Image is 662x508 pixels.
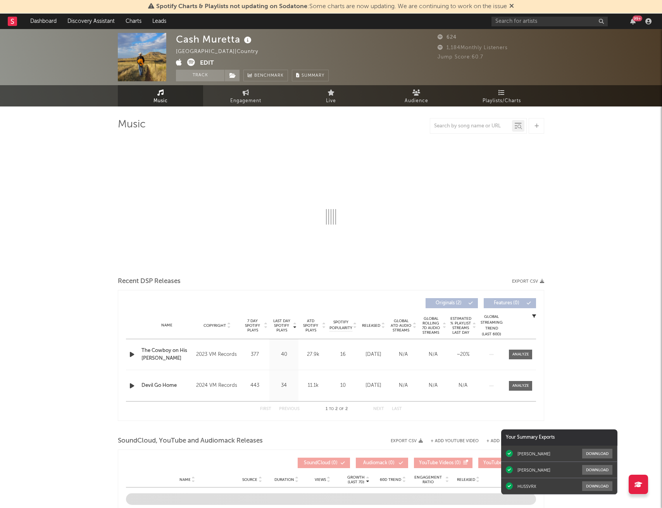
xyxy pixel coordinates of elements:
[512,279,544,284] button: Export CSV
[450,351,476,359] div: ~ 20 %
[271,382,297,390] div: 34
[300,382,326,390] div: 11.1k
[141,323,192,328] div: Name
[362,323,380,328] span: Released
[242,319,263,333] span: 7 Day Spotify Plays
[479,439,544,443] button: + Add SoundCloud Song
[156,3,507,10] span: : Some charts are now updating. We are continuing to work on the issue
[630,18,636,24] button: 99+
[300,319,321,333] span: ATD Spotify Plays
[347,480,365,484] p: (Last 7d)
[459,85,544,106] a: Playlists/Charts
[486,439,544,443] button: + Add SoundCloud Song
[141,347,192,362] a: The Cowboy on His [PERSON_NAME]
[141,382,192,390] a: Devil Go Home
[420,316,441,335] span: Global Rolling 7D Audio Streams
[412,475,444,484] span: Engagement Ratio
[356,458,408,468] button: Audiomack(0)
[242,351,267,359] div: 377
[361,461,397,465] span: ( 0 )
[196,350,238,359] div: 2023 VM Records
[300,351,326,359] div: 27.9k
[489,301,524,305] span: Features ( 0 )
[438,55,483,60] span: Jump Score: 60.7
[484,298,536,308] button: Features(0)
[347,475,365,480] p: Growth
[118,85,203,106] a: Music
[118,277,181,286] span: Recent DSP Releases
[419,461,453,465] span: YouTube Videos
[254,71,284,81] span: Benchmark
[203,323,226,328] span: Copyright
[25,14,62,29] a: Dashboard
[329,382,357,390] div: 10
[420,351,446,359] div: N/A
[156,3,307,10] span: Spotify Charts & Playlists not updating on Sodatone
[419,461,461,465] span: ( 0 )
[373,407,384,411] button: Next
[501,429,617,446] div: Your Summary Exports
[480,314,503,337] div: Global Streaming Trend (Last 60D)
[315,477,326,482] span: Views
[274,477,294,482] span: Duration
[298,458,350,468] button: SoundCloud(0)
[304,461,330,465] span: SoundCloud
[176,33,253,46] div: Cash Muretta
[478,458,536,468] button: YouTube Shorts(0)
[271,351,297,359] div: 40
[230,96,261,106] span: Engagement
[176,47,267,57] div: [GEOGRAPHIC_DATA] | Country
[243,70,288,81] a: Benchmark
[438,35,457,40] span: 624
[279,407,300,411] button: Previous
[423,439,479,443] div: + Add YouTube Video
[414,458,472,468] button: YouTube Videos(0)
[426,298,478,308] button: Originals(2)
[288,85,374,106] a: Live
[391,439,423,443] button: Export CSV
[390,351,416,359] div: N/A
[374,85,459,106] a: Audience
[483,461,524,465] span: ( 0 )
[153,96,168,106] span: Music
[491,17,608,26] input: Search for artists
[380,477,401,482] span: 60D Trend
[517,484,536,489] div: HUSSVRX
[203,85,288,106] a: Engagement
[179,477,191,482] span: Name
[483,96,521,106] span: Playlists/Charts
[292,70,329,81] button: Summary
[392,407,402,411] button: Last
[360,382,386,390] div: [DATE]
[405,96,428,106] span: Audience
[450,316,471,335] span: Estimated % Playlist Streams Last Day
[329,351,357,359] div: 16
[360,351,386,359] div: [DATE]
[633,15,642,21] div: 99 +
[339,407,344,411] span: of
[303,461,338,465] span: ( 0 )
[483,461,517,465] span: YouTube Shorts
[438,45,508,50] span: 1,184 Monthly Listeners
[430,123,512,129] input: Search by song name or URL
[431,301,466,305] span: Originals ( 2 )
[62,14,120,29] a: Discovery Assistant
[329,319,352,331] span: Spotify Popularity
[242,382,267,390] div: 443
[509,3,514,10] span: Dismiss
[196,381,238,390] div: 2024 VM Records
[260,407,271,411] button: First
[517,451,550,457] div: [PERSON_NAME]
[390,319,412,333] span: Global ATD Audio Streams
[200,58,214,68] button: Edit
[431,439,479,443] button: + Add YouTube Video
[271,319,292,333] span: Last Day Spotify Plays
[118,436,263,446] span: SoundCloud, YouTube and Audiomack Releases
[517,467,550,473] div: [PERSON_NAME]
[176,70,224,81] button: Track
[450,382,476,390] div: N/A
[329,407,334,411] span: to
[326,96,336,106] span: Live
